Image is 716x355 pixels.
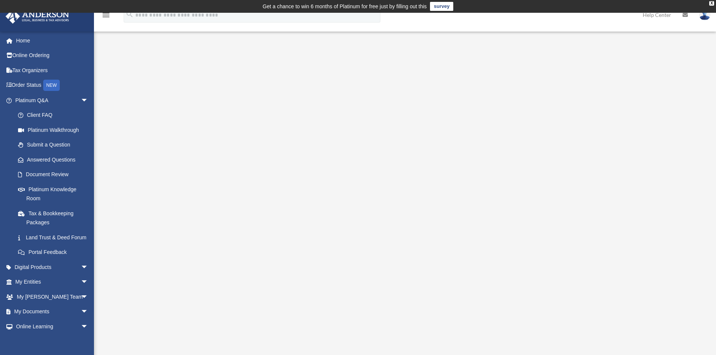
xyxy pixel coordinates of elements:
a: Home [5,33,100,48]
a: Land Trust & Deed Forum [11,230,100,245]
a: Order StatusNEW [5,78,100,93]
div: close [709,1,714,6]
iframe: <span data-mce-type="bookmark" style="display: inline-block; width: 0px; overflow: hidden; line-h... [201,63,607,289]
a: Platinum Q&Aarrow_drop_down [5,93,100,108]
span: arrow_drop_down [81,304,96,320]
a: Platinum Knowledge Room [11,182,100,206]
a: Digital Productsarrow_drop_down [5,260,100,275]
span: arrow_drop_down [81,289,96,305]
a: Submit a Question [11,137,100,153]
span: arrow_drop_down [81,93,96,108]
a: Document Review [11,167,100,182]
span: arrow_drop_down [81,275,96,290]
a: My Documentsarrow_drop_down [5,304,100,319]
a: Tax & Bookkeeping Packages [11,206,100,230]
a: survey [430,2,453,11]
a: menu [101,13,111,20]
a: Tax Organizers [5,63,100,78]
span: arrow_drop_down [81,260,96,275]
i: search [126,10,134,18]
div: Get a chance to win 6 months of Platinum for free just by filling out this [263,2,427,11]
img: Anderson Advisors Platinum Portal [3,9,71,24]
span: arrow_drop_down [81,319,96,334]
img: User Pic [699,9,710,20]
a: Online Ordering [5,48,100,63]
a: Portal Feedback [11,245,100,260]
a: Answered Questions [11,152,100,167]
i: menu [101,11,111,20]
div: NEW [43,80,60,91]
a: Online Learningarrow_drop_down [5,319,100,334]
a: Client FAQ [11,108,100,123]
a: Platinum Walkthrough [11,122,96,137]
a: My [PERSON_NAME] Teamarrow_drop_down [5,289,100,304]
a: My Entitiesarrow_drop_down [5,275,100,290]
